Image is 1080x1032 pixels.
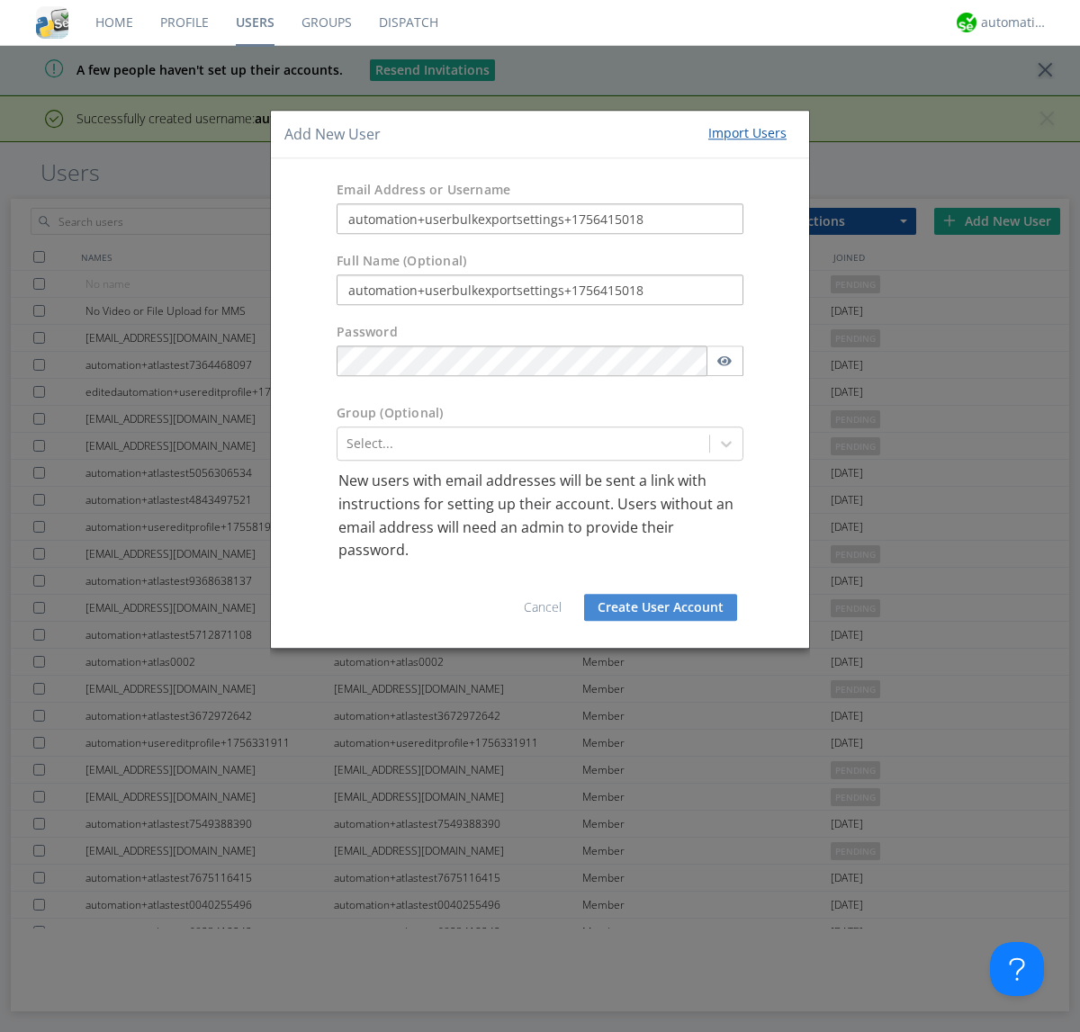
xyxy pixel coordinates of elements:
[337,405,443,423] label: Group (Optional)
[708,124,787,142] div: Import Users
[338,471,742,562] p: New users with email addresses will be sent a link with instructions for setting up their account...
[337,275,743,306] input: Julie Appleseed
[337,324,398,342] label: Password
[337,182,510,200] label: Email Address or Username
[524,598,562,615] a: Cancel
[957,13,976,32] img: d2d01cd9b4174d08988066c6d424eccd
[36,6,68,39] img: cddb5a64eb264b2086981ab96f4c1ba7
[981,13,1048,31] div: automation+atlas
[584,594,737,621] button: Create User Account
[337,253,466,271] label: Full Name (Optional)
[284,124,381,145] h4: Add New User
[337,204,743,235] input: e.g. email@address.com, Housekeeping1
